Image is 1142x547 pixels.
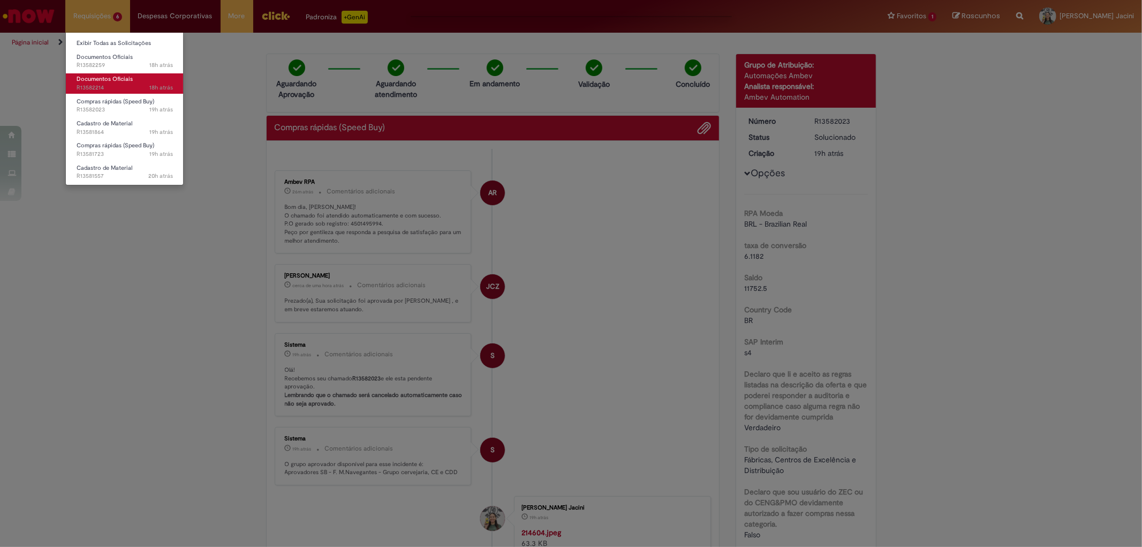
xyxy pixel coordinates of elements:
[66,51,184,71] a: Aberto R13582259 : Documentos Oficiais
[66,96,184,116] a: Aberto R13582023 : Compras rápidas (Speed Buy)
[77,141,154,149] span: Compras rápidas (Speed Buy)
[66,73,184,93] a: Aberto R13582214 : Documentos Oficiais
[77,172,173,181] span: R13581557
[77,164,132,172] span: Cadastro de Material
[77,128,173,137] span: R13581864
[77,84,173,92] span: R13582214
[77,106,173,114] span: R13582023
[66,118,184,138] a: Aberto R13581864 : Cadastro de Material
[149,128,173,136] span: 19h atrás
[148,172,173,180] span: 20h atrás
[77,98,154,106] span: Compras rápidas (Speed Buy)
[149,61,173,69] span: 18h atrás
[148,172,173,180] time: 30/09/2025 13:44:05
[77,150,173,159] span: R13581723
[77,119,132,128] span: Cadastro de Material
[149,128,173,136] time: 30/09/2025 14:24:33
[77,53,133,61] span: Documentos Oficiais
[66,140,184,160] a: Aberto R13581723 : Compras rápidas (Speed Buy)
[65,32,184,185] ul: Requisições
[66,38,184,49] a: Exibir Todas as Solicitações
[149,106,173,114] span: 19h atrás
[149,150,173,158] time: 30/09/2025 14:08:07
[149,150,173,158] span: 19h atrás
[66,162,184,182] a: Aberto R13581557 : Cadastro de Material
[149,84,173,92] time: 30/09/2025 15:12:34
[149,106,173,114] time: 30/09/2025 14:44:48
[149,84,173,92] span: 18h atrás
[77,75,133,83] span: Documentos Oficiais
[77,61,173,70] span: R13582259
[149,61,173,69] time: 30/09/2025 15:20:27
